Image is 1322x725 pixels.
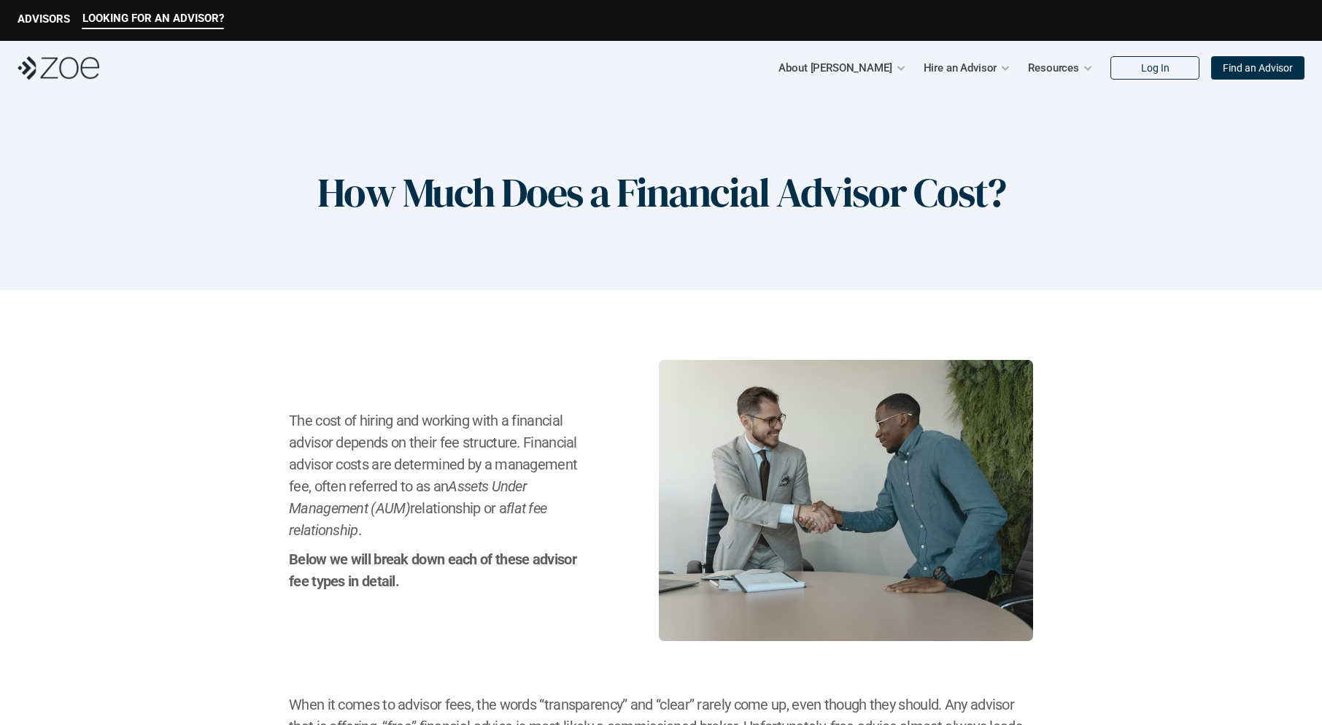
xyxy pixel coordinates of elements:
em: Assets Under Management (AUM) [289,477,530,517]
a: Find an Advisor [1211,56,1304,80]
a: Log In [1110,56,1199,80]
h1: How Much Does a Financial Advisor Cost? [317,168,1005,217]
p: Find an Advisor [1223,62,1293,74]
p: Log In [1141,62,1170,74]
p: Resources [1028,57,1079,79]
em: flat fee relationship [289,499,550,539]
p: ADVISORS [18,12,70,26]
p: Hire an Advisor [924,57,997,79]
p: About [PERSON_NAME] [778,57,892,79]
p: LOOKING FOR AN ADVISOR? [82,12,224,25]
h2: The cost of hiring and working with a financial advisor depends on their fee structure. Financial... [289,410,586,541]
h2: Below we will break down each of these advisor fee types in detail. [289,548,586,592]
